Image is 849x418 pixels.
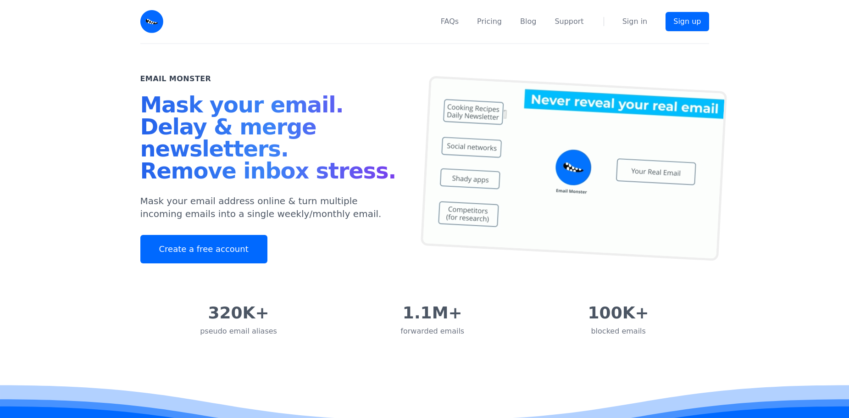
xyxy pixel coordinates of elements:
a: FAQs [441,16,459,27]
div: 100K+ [588,304,649,322]
a: Support [555,16,583,27]
a: Blog [520,16,536,27]
div: 1.1M+ [400,304,464,322]
h1: Mask your email. Delay & merge newsletters. Remove inbox stress. [140,94,403,185]
div: 320K+ [200,304,277,322]
div: blocked emails [588,326,649,337]
img: temp mail, free temporary mail, Temporary Email [420,76,727,261]
a: Pricing [477,16,502,27]
p: Mask your email address online & turn multiple incoming emails into a single weekly/monthly email. [140,195,403,220]
a: Sign up [666,12,709,31]
img: Email Monster [140,10,163,33]
a: Sign in [622,16,648,27]
div: forwarded emails [400,326,464,337]
div: pseudo email aliases [200,326,277,337]
a: Create a free account [140,235,267,263]
h2: Email Monster [140,73,211,84]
